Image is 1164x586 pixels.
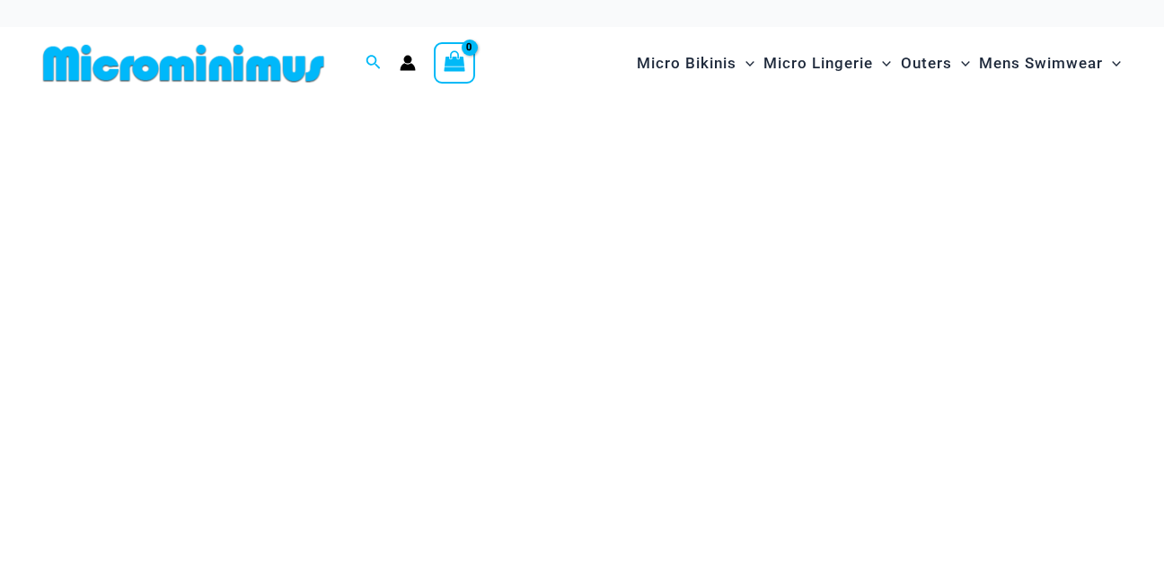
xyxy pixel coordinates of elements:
[896,36,974,91] a: OutersMenu ToggleMenu Toggle
[974,36,1125,91] a: Mens SwimwearMenu ToggleMenu Toggle
[979,40,1103,86] span: Mens Swimwear
[366,52,382,75] a: Search icon link
[36,43,331,84] img: MM SHOP LOGO FLAT
[759,36,895,91] a: Micro LingerieMenu ToggleMenu Toggle
[736,40,754,86] span: Menu Toggle
[632,36,759,91] a: Micro BikinisMenu ToggleMenu Toggle
[637,40,736,86] span: Micro Bikinis
[873,40,891,86] span: Menu Toggle
[901,40,952,86] span: Outers
[630,33,1128,93] nav: Site Navigation
[400,55,416,71] a: Account icon link
[952,40,970,86] span: Menu Toggle
[1103,40,1121,86] span: Menu Toggle
[434,42,475,84] a: View Shopping Cart, empty
[763,40,873,86] span: Micro Lingerie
